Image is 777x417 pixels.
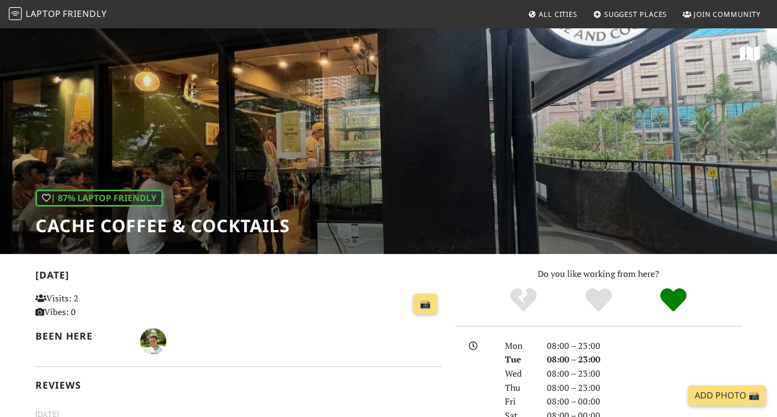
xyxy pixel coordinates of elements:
[35,190,163,207] div: | 87% Laptop Friendly
[498,339,540,353] div: Mon
[498,367,540,381] div: Wed
[694,9,761,19] span: Join Community
[589,4,672,24] a: Suggest Places
[498,353,540,367] div: Tue
[63,8,106,20] span: Friendly
[140,328,166,354] img: 4135-andre.jpg
[140,334,166,346] span: Andre Rubin
[9,7,22,20] img: LaptopFriendly
[636,287,711,314] div: Definitely!
[35,215,290,236] h1: Cache Coffee & Cocktails
[35,269,442,285] h2: [DATE]
[26,8,61,20] span: Laptop
[9,5,107,24] a: LaptopFriendly LaptopFriendly
[35,330,128,342] h2: Been here
[35,292,162,319] p: Visits: 2 Vibes: 0
[540,381,749,395] div: 08:00 – 23:00
[540,353,749,367] div: 08:00 – 23:00
[539,9,577,19] span: All Cities
[413,294,437,315] a: 📸
[540,395,749,409] div: 08:00 – 00:00
[604,9,667,19] span: Suggest Places
[678,4,765,24] a: Join Community
[688,385,766,406] a: Add Photo 📸
[498,395,540,409] div: Fri
[498,381,540,395] div: Thu
[486,287,561,314] div: No
[561,287,636,314] div: Yes
[540,367,749,381] div: 08:00 – 23:00
[523,4,582,24] a: All Cities
[455,267,742,281] p: Do you like working from here?
[540,339,749,353] div: 08:00 – 23:00
[35,379,442,391] h2: Reviews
